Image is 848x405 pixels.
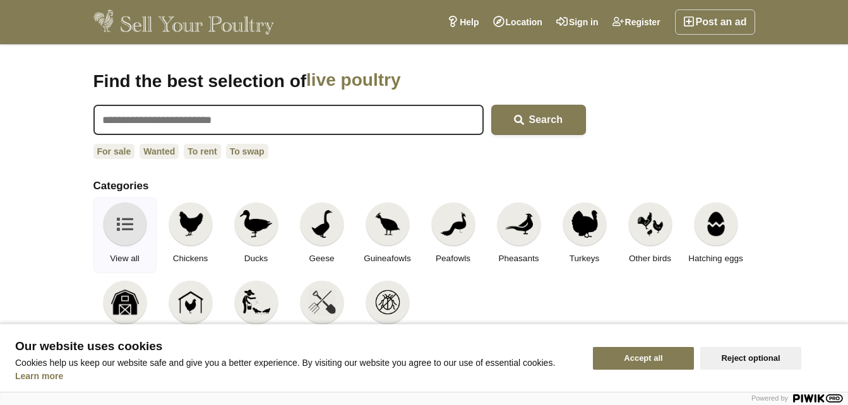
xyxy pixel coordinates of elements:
[606,9,667,35] a: Register
[675,9,755,35] a: Post an ad
[15,340,578,353] span: Our website uses cookies
[549,9,606,35] a: Sign in
[688,254,743,262] span: Hatching eggs
[702,210,730,238] img: Hatching eggs
[93,180,755,192] h2: Categories
[571,210,599,238] img: Turkeys
[184,144,220,159] a: To rent
[240,210,272,238] img: Ducks
[751,394,788,402] span: Powered by
[244,254,268,262] span: Ducks
[15,371,63,381] a: Learn more
[15,358,578,368] p: Cookies help us keep our website safe and give you a better experience. By visiting our website y...
[505,210,533,238] img: Pheasants
[159,276,222,351] a: Housing and accessories Housing and accessories
[422,197,485,273] a: Peafowls Peafowls
[290,197,354,273] a: Geese Geese
[374,288,402,316] img: Pest control
[290,276,354,351] a: Services Services
[553,197,616,273] a: Turkeys Turkeys
[93,276,157,351] a: Country stores Country stores
[226,144,268,159] a: To swap
[570,254,600,262] span: Turkeys
[593,347,694,370] button: Accept all
[491,105,586,135] button: Search
[309,254,335,262] span: Geese
[364,254,410,262] span: Guineafowls
[93,144,135,159] a: For sale
[700,347,801,370] button: Reject optional
[140,144,179,159] a: Wanted
[374,210,402,238] img: Guineafowls
[159,197,222,273] a: Chickens Chickens
[486,9,549,35] a: Location
[93,69,586,92] h1: Find the best selection of
[684,197,748,273] a: Hatching eggs Hatching eggs
[356,276,419,351] a: Pest control Pest control
[111,288,139,316] img: Country stores
[440,9,486,35] a: Help
[173,254,208,262] span: Chickens
[636,210,664,238] img: Other birds
[225,276,288,351] a: Poultry breeders Poultry breeders
[93,197,157,273] a: View all
[499,254,539,262] span: Pheasants
[177,210,205,238] img: Chickens
[93,9,275,35] img: Sell Your Poultry
[619,197,682,273] a: Other birds Other birds
[487,197,551,273] a: Pheasants Pheasants
[529,114,563,125] span: Search
[110,254,139,262] span: View all
[439,210,467,238] img: Peafowls
[308,210,336,238] img: Geese
[306,69,518,92] span: live poultry
[308,288,336,316] img: Services
[436,254,470,262] span: Peafowls
[225,197,288,273] a: Ducks Ducks
[356,197,419,273] a: Guineafowls Guineafowls
[629,254,671,262] span: Other birds
[242,288,270,316] img: Poultry breeders
[177,288,205,316] img: Housing and accessories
